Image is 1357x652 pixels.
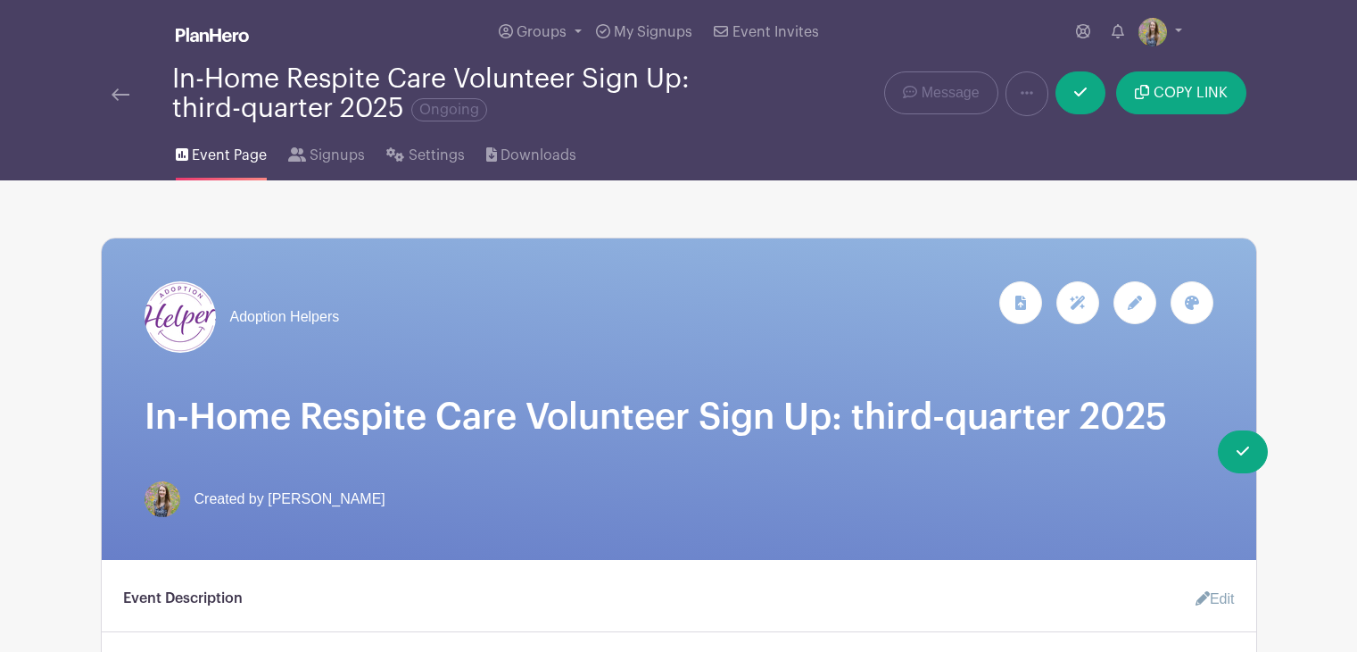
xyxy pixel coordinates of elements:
img: AH%20Logo%20Smile-Flat-RBG%20(1).jpg [145,281,216,353]
h6: Event Description [123,590,243,607]
span: Ongoing [411,98,487,121]
img: back-arrow-29a5d9b10d5bd6ae65dc969a981735edf675c4d7a1fe02e03b50dbd4ba3cdb55.svg [112,88,129,101]
a: Downloads [486,123,576,180]
span: Event Page [192,145,267,166]
span: Signups [310,145,365,166]
img: logo_white-6c42ec7e38ccf1d336a20a19083b03d10ae64f83f12c07503d8b9e83406b4c7d.svg [176,28,249,42]
img: IMG_0582.jpg [145,481,180,517]
a: Adoption Helpers [145,281,340,353]
img: IMG_0582.jpg [1138,18,1167,46]
span: Downloads [501,145,576,166]
span: Event Invites [732,25,819,39]
a: Message [884,71,997,114]
button: COPY LINK [1116,71,1245,114]
span: Adoption Helpers [230,306,340,328]
span: My Signups [614,25,692,39]
span: Message [922,82,980,104]
a: Signups [288,123,365,180]
a: Event Page [176,123,267,180]
a: Edit [1181,581,1235,617]
span: Created by [PERSON_NAME] [194,489,385,510]
div: In-Home Respite Care Volunteer Sign Up: third-quarter 2025 [172,64,750,123]
span: COPY LINK [1154,86,1228,100]
span: Groups [517,25,567,39]
a: Settings [386,123,464,180]
h1: In-Home Respite Care Volunteer Sign Up: third-quarter 2025 [145,396,1213,439]
span: Settings [409,145,465,166]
